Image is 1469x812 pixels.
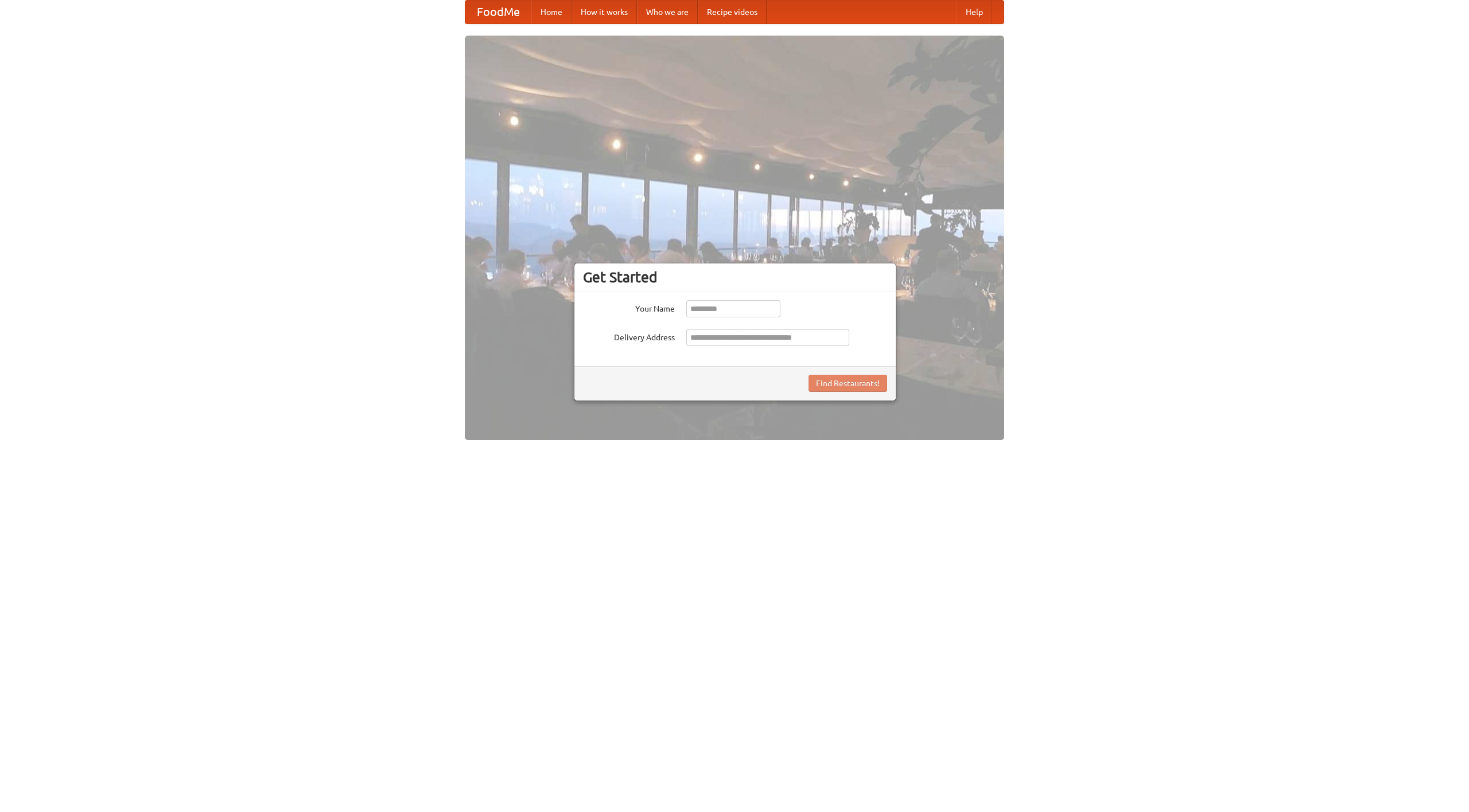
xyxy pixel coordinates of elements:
a: Recipe videos [698,1,767,24]
a: How it works [572,1,637,24]
a: FoodMe [465,1,531,24]
a: Who we are [637,1,698,24]
button: Find Restaurants! [809,375,887,392]
label: Delivery Address [583,329,675,343]
label: Your Name [583,300,675,314]
h3: Get Started [583,269,887,286]
a: Home [531,1,572,24]
a: Help [957,1,992,24]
